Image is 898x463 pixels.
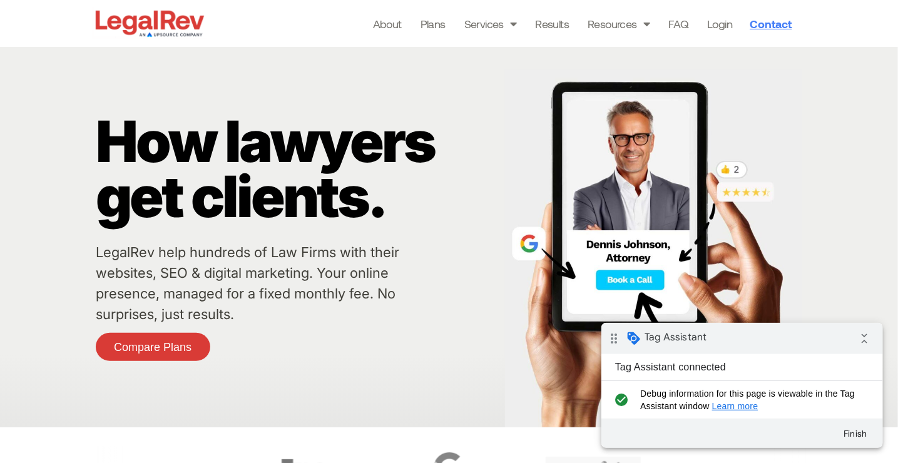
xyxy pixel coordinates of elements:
[668,15,688,33] a: FAQ
[43,8,105,21] span: Tag Assistant
[535,15,569,33] a: Results
[10,64,31,89] i: check_circle
[373,15,402,33] a: About
[745,14,800,34] a: Contact
[373,15,733,33] nav: Menu
[111,78,157,88] a: Learn more
[588,15,650,33] a: Resources
[96,244,399,322] a: LegalRev help hundreds of Law Firms with their websites, SEO & digital marketing. Your online pre...
[464,15,517,33] a: Services
[250,3,275,28] i: Collapse debug badge
[707,15,732,33] a: Login
[114,342,191,353] span: Compare Plans
[232,99,277,122] button: Finish
[96,333,210,361] a: Compare Plans
[421,15,446,33] a: Plans
[750,18,792,29] span: Contact
[39,64,261,89] span: Debug information for this page is viewable in the Tag Assistant window
[96,114,499,224] p: How lawyers get clients.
